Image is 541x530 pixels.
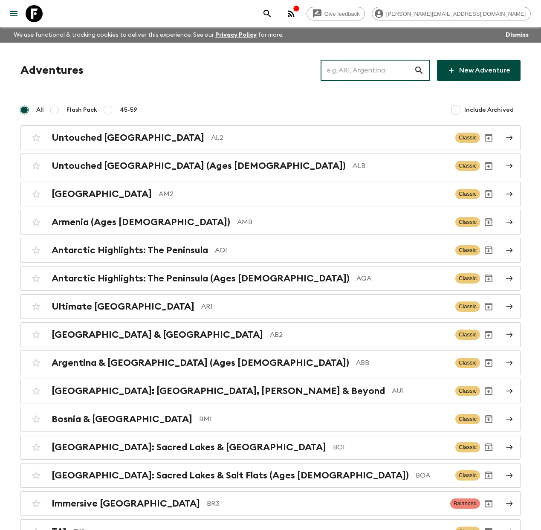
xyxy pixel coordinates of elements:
[480,354,497,371] button: Archive
[10,27,287,43] p: We use functional & tracking cookies to deliver this experience. See our for more.
[372,7,531,20] div: [PERSON_NAME][EMAIL_ADDRESS][DOMAIN_NAME]
[270,330,448,340] p: AB2
[52,301,194,312] h2: Ultimate [GEOGRAPHIC_DATA]
[353,161,448,171] p: ALB
[437,60,521,81] a: New Adventure
[455,217,480,227] span: Classic
[450,498,480,509] span: Balanced
[333,442,448,452] p: BO1
[455,442,480,452] span: Classic
[480,495,497,512] button: Archive
[52,498,200,509] h2: Immersive [GEOGRAPHIC_DATA]
[480,157,497,174] button: Archive
[455,301,480,312] span: Classic
[20,379,521,403] a: [GEOGRAPHIC_DATA]: [GEOGRAPHIC_DATA], [PERSON_NAME] & BeyondAU1ClassicArchive
[20,322,521,347] a: [GEOGRAPHIC_DATA] & [GEOGRAPHIC_DATA]AB2ClassicArchive
[52,385,385,397] h2: [GEOGRAPHIC_DATA]: [GEOGRAPHIC_DATA], [PERSON_NAME] & Beyond
[455,133,480,143] span: Classic
[52,273,350,284] h2: Antarctic Highlights: The Peninsula (Ages [DEMOGRAPHIC_DATA])
[215,245,448,255] p: AQ1
[52,160,346,171] h2: Untouched [GEOGRAPHIC_DATA] (Ages [DEMOGRAPHIC_DATA])
[201,301,448,312] p: AR1
[20,463,521,488] a: [GEOGRAPHIC_DATA]: Sacred Lakes & Salt Flats (Ages [DEMOGRAPHIC_DATA])BOAClassicArchive
[52,357,349,368] h2: Argentina & [GEOGRAPHIC_DATA] (Ages [DEMOGRAPHIC_DATA])
[480,439,497,456] button: Archive
[52,442,326,453] h2: [GEOGRAPHIC_DATA]: Sacred Lakes & [GEOGRAPHIC_DATA]
[321,58,414,82] input: e.g. AR1, Argentina
[455,414,480,424] span: Classic
[36,106,44,114] span: All
[52,470,409,481] h2: [GEOGRAPHIC_DATA]: Sacred Lakes & Salt Flats (Ages [DEMOGRAPHIC_DATA])
[480,382,497,400] button: Archive
[120,106,137,114] span: 45-59
[5,5,22,22] button: menu
[20,407,521,432] a: Bosnia & [GEOGRAPHIC_DATA]BM1ClassicArchive
[480,129,497,146] button: Archive
[52,329,263,340] h2: [GEOGRAPHIC_DATA] & [GEOGRAPHIC_DATA]
[20,153,521,178] a: Untouched [GEOGRAPHIC_DATA] (Ages [DEMOGRAPHIC_DATA])ALBClassicArchive
[455,189,480,199] span: Classic
[20,435,521,460] a: [GEOGRAPHIC_DATA]: Sacred Lakes & [GEOGRAPHIC_DATA]BO1ClassicArchive
[356,273,448,284] p: AQA
[480,298,497,315] button: Archive
[480,326,497,343] button: Archive
[455,245,480,255] span: Classic
[455,358,480,368] span: Classic
[20,62,84,79] h1: Adventures
[464,106,514,114] span: Include Archived
[199,414,448,424] p: BM1
[67,106,97,114] span: Flash Pack
[237,217,448,227] p: AMB
[480,214,497,231] button: Archive
[480,411,497,428] button: Archive
[20,266,521,291] a: Antarctic Highlights: The Peninsula (Ages [DEMOGRAPHIC_DATA])AQAClassicArchive
[20,182,521,206] a: [GEOGRAPHIC_DATA]AM2ClassicArchive
[52,414,192,425] h2: Bosnia & [GEOGRAPHIC_DATA]
[211,133,448,143] p: AL2
[52,132,204,143] h2: Untouched [GEOGRAPHIC_DATA]
[52,188,152,200] h2: [GEOGRAPHIC_DATA]
[320,11,365,17] span: Give feedback
[455,386,480,396] span: Classic
[20,491,521,516] a: Immersive [GEOGRAPHIC_DATA]BR3BalancedArchive
[455,470,480,481] span: Classic
[20,125,521,150] a: Untouched [GEOGRAPHIC_DATA]AL2ClassicArchive
[455,330,480,340] span: Classic
[480,242,497,259] button: Archive
[52,217,230,228] h2: Armenia (Ages [DEMOGRAPHIC_DATA])
[20,238,521,263] a: Antarctic Highlights: The PeninsulaAQ1ClassicArchive
[416,470,448,481] p: BOA
[20,210,521,235] a: Armenia (Ages [DEMOGRAPHIC_DATA])AMBClassicArchive
[480,467,497,484] button: Archive
[356,358,448,368] p: ABB
[52,245,208,256] h2: Antarctic Highlights: The Peninsula
[480,270,497,287] button: Archive
[392,386,448,396] p: AU1
[20,350,521,375] a: Argentina & [GEOGRAPHIC_DATA] (Ages [DEMOGRAPHIC_DATA])ABBClassicArchive
[307,7,365,20] a: Give feedback
[503,29,531,41] button: Dismiss
[207,498,443,509] p: BR3
[382,11,530,17] span: [PERSON_NAME][EMAIL_ADDRESS][DOMAIN_NAME]
[215,32,257,38] a: Privacy Policy
[455,273,480,284] span: Classic
[259,5,276,22] button: search adventures
[480,185,497,203] button: Archive
[159,189,448,199] p: AM2
[20,294,521,319] a: Ultimate [GEOGRAPHIC_DATA]AR1ClassicArchive
[455,161,480,171] span: Classic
